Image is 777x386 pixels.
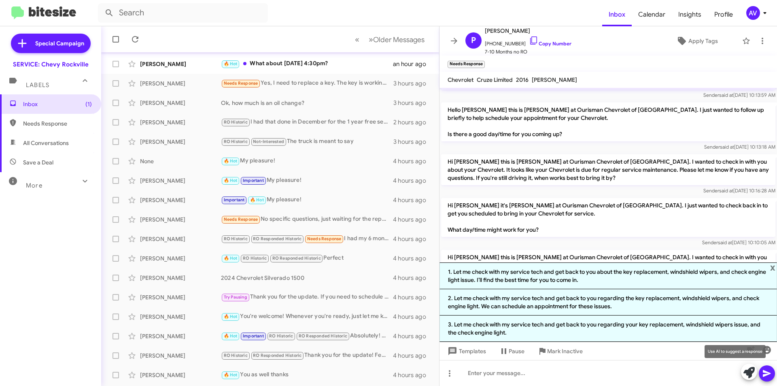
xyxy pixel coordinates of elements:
span: 🔥 Hot [224,372,238,377]
span: RO Responded Historic [253,236,301,241]
span: Save a Deal [23,158,53,166]
div: 3 hours ago [393,79,433,87]
div: Perfect [221,254,393,263]
span: 🔥 Hot [224,333,238,339]
span: (1) [85,100,92,108]
div: 4 hours ago [393,177,433,185]
a: Insights [672,3,708,26]
span: RO Historic [224,353,248,358]
span: Pause [509,344,524,358]
div: [PERSON_NAME] [140,293,221,301]
small: Needs Response [448,61,485,68]
span: 🔥 Hot [224,158,238,164]
span: Needs Response [307,236,342,241]
div: 4 hours ago [393,235,433,243]
span: x [770,262,775,272]
div: Thank you for the update. If you need to schedule service when you return, feel free to reach out... [221,292,393,302]
div: Ok, how much is an oil change? [221,99,393,107]
button: AV [739,6,768,20]
span: Not-Interested [253,139,284,144]
button: Apply Tags [655,34,738,48]
div: I had my 6 month oil change about a month ago. Is there something else? [221,234,393,243]
div: What about [DATE] 4:30pm? [221,59,393,68]
span: said at [718,239,732,245]
div: [PERSON_NAME] [140,118,221,126]
span: Sender [DATE] 10:10:05 AM [702,239,775,245]
div: 4 hours ago [393,254,433,262]
div: [PERSON_NAME] [140,99,221,107]
div: 2 hours ago [393,118,433,126]
span: RO Historic [243,256,267,261]
span: said at [720,144,734,150]
span: [PHONE_NUMBER] [485,36,571,48]
li: 3. Let me check with my service tech and get back to you regarding your key replacement, windshie... [439,316,777,342]
div: 4 hours ago [393,313,433,321]
span: Needs Response [224,81,258,86]
div: an hour ago [393,60,433,68]
button: Pause [493,344,531,358]
div: 4 hours ago [393,352,433,360]
div: [PERSON_NAME] [140,215,221,224]
div: My pleasure! [221,176,393,185]
span: 7-10 Months no RO [485,48,571,56]
span: Chevrolet [448,76,473,83]
span: More [26,182,42,189]
span: Important [243,333,264,339]
div: [PERSON_NAME] [140,274,221,282]
span: Needs Response [23,119,92,128]
div: Thank you for the update! Feel free to reach out whenever your ready to schedule an appointment! [221,351,393,360]
span: RO Historic [224,139,248,144]
div: 4 hours ago [393,371,433,379]
div: [PERSON_NAME] [140,138,221,146]
div: No specific questions, just waiting for the report [221,215,393,224]
p: Hi [PERSON_NAME] this is [PERSON_NAME] at Ourisman Chevrolet of [GEOGRAPHIC_DATA]. I wanted to ch... [441,154,775,185]
div: 4 hours ago [393,293,433,301]
div: 4 hours ago [393,196,433,204]
div: 4 hours ago [393,332,433,340]
a: Calendar [632,3,672,26]
div: None [140,157,221,165]
span: RO Responded Historic [299,333,347,339]
button: Next [364,31,429,48]
div: [PERSON_NAME] [140,79,221,87]
div: You as well thanks [221,370,393,380]
span: RO Historic [224,119,248,125]
span: Sender [DATE] 10:16:28 AM [703,188,775,194]
span: « [355,34,359,45]
div: [PERSON_NAME] [140,352,221,360]
a: Special Campaign [11,34,91,53]
div: 3 hours ago [393,138,433,146]
span: [PERSON_NAME] [532,76,577,83]
div: [PERSON_NAME] [140,254,221,262]
span: Older Messages [373,35,425,44]
div: The truck is meant to say [221,137,393,146]
span: said at [719,92,733,98]
a: Copy Number [529,41,571,47]
span: Mark Inactive [547,344,583,358]
div: [PERSON_NAME] [140,196,221,204]
div: [PERSON_NAME] [140,235,221,243]
span: Important [243,178,264,183]
li: 1. Let me check with my service tech and get back to you about the key replacement, windshield wi... [439,262,777,289]
span: » [369,34,373,45]
span: Needs Response [224,217,258,222]
div: Yes, I need to replace a key. The key is working but plastic broken Also I am having the same pro... [221,79,393,88]
a: Inbox [602,3,632,26]
span: Important [224,197,245,203]
div: 4 hours ago [393,274,433,282]
li: 2. Let me check with my service tech and get back to you regarding the key replacement, windshiel... [439,289,777,316]
div: 2024 Chevrolet Silverado 1500 [221,274,393,282]
a: Profile [708,3,739,26]
span: RO Historic [269,333,293,339]
div: 4 hours ago [393,157,433,165]
div: My pleasure! [221,195,393,205]
span: Special Campaign [35,39,84,47]
span: said at [719,188,733,194]
input: Search [98,3,268,23]
span: RO Responded Historic [253,353,301,358]
button: Previous [350,31,364,48]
